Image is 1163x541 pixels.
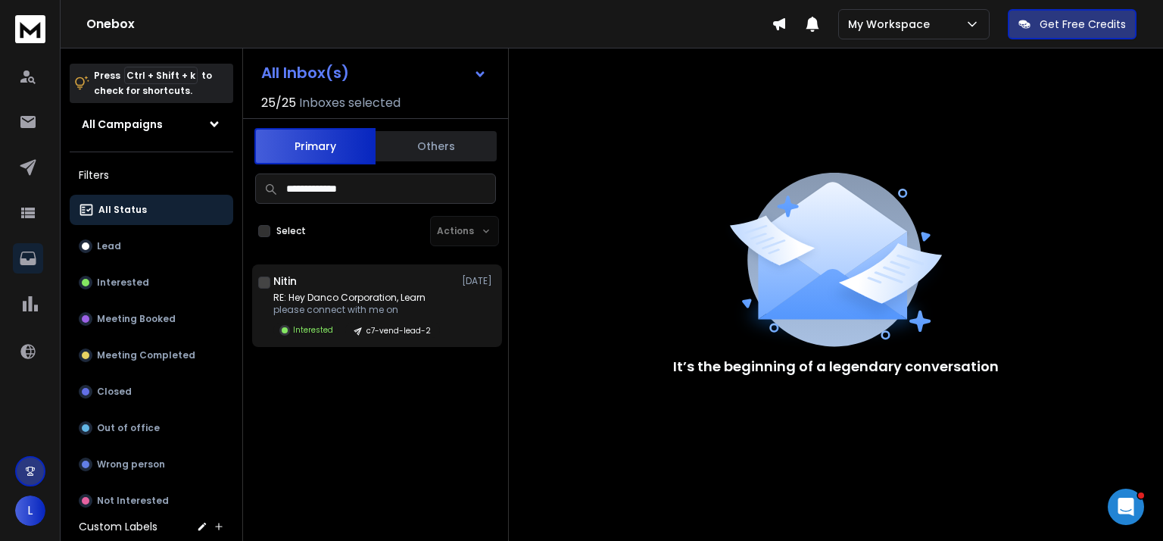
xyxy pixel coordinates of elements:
[70,164,233,186] h3: Filters
[70,231,233,261] button: Lead
[848,17,936,32] p: My Workspace
[293,324,333,336] p: Interested
[70,377,233,407] button: Closed
[261,94,296,112] span: 25 / 25
[70,449,233,480] button: Wrong person
[79,519,157,534] h3: Custom Labels
[97,422,160,434] p: Out of office
[97,386,132,398] p: Closed
[98,204,147,216] p: All Status
[70,109,233,139] button: All Campaigns
[70,195,233,225] button: All Status
[70,486,233,516] button: Not Interested
[70,267,233,298] button: Interested
[15,496,45,526] button: L
[376,130,497,163] button: Others
[97,349,195,361] p: Meeting Completed
[70,340,233,371] button: Meeting Completed
[254,128,376,164] button: Primary
[273,304,440,316] p: please connect with me on
[86,15,772,33] h1: Onebox
[70,304,233,334] button: Meeting Booked
[249,58,499,88] button: All Inbox(s)
[1008,9,1136,39] button: Get Free Credits
[1108,489,1144,525] iframe: Intercom live chat
[94,68,212,99] p: Press to check for shortcuts.
[273,292,440,304] p: RE: Hey Danco Corporation, Learn
[366,325,431,336] p: c7-vend-lead-2
[97,277,149,289] p: Interested
[1040,17,1126,32] p: Get Free Credits
[82,117,163,132] h1: All Campaigns
[97,240,121,252] p: Lead
[97,495,169,507] p: Not Interested
[276,225,306,237] label: Select
[673,356,999,377] p: It’s the beginning of a legendary conversation
[15,15,45,43] img: logo
[97,313,176,325] p: Meeting Booked
[299,94,401,112] h3: Inboxes selected
[124,67,198,84] span: Ctrl + Shift + k
[70,413,233,443] button: Out of office
[462,275,496,287] p: [DATE]
[97,458,165,471] p: Wrong person
[273,274,297,289] h1: Nitin
[261,65,349,80] h1: All Inbox(s)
